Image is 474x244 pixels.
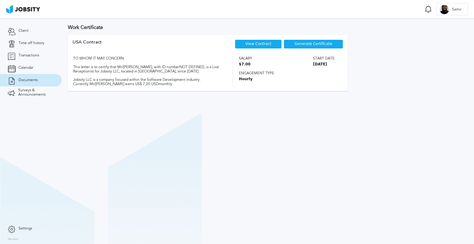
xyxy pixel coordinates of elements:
span: Engagement type: [239,71,335,76]
span: [DATE] [313,62,335,67]
span: Documents [19,78,38,82]
img: ab4bad089aa723f57921c736e9817d99.png [6,5,40,14]
span: Hourly [239,77,335,81]
span: $7.00 [239,62,253,67]
button: SSamir [436,3,468,15]
div: TO WHOM IT MAY CONCERN: This letter is to certify that Mr/[PERSON_NAME], with ID number NOT DEFIN... [73,52,222,86]
span: Start date: [313,56,335,61]
span: Calendar [19,66,33,70]
span: Time off history [19,41,44,45]
h3: Work Certificate [68,25,468,30]
span: Transactions [19,53,39,58]
a: View Contract [245,42,271,46]
span: Surveys & Announcements [18,88,54,97]
div: S [440,5,449,14]
span: Generate Certificate [295,42,332,46]
span: Client [19,29,28,33]
span: Salary: [239,56,253,61]
span: Settings [19,226,32,231]
label: Version: [8,238,19,241]
span: Samir [449,7,464,12]
div: USA Contract [73,39,102,52]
